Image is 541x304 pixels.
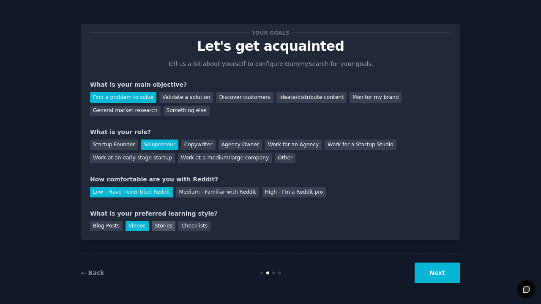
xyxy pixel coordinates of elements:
div: Stories [152,221,175,232]
div: What is your preferred learning style? [90,209,451,218]
div: Blog Posts [90,221,123,232]
div: What is your role? [90,128,451,137]
p: Tell us a bit about yourself to configure GummySearch for your goals. [164,60,377,68]
div: High - I'm a Reddit pro [262,187,326,197]
div: How comfortable are you with Reddit? [90,175,451,184]
div: Solopreneur [141,140,178,150]
div: Work for a Startup Studio [325,140,396,150]
div: Something else [164,106,210,116]
div: Checklists [178,221,210,232]
div: Work at a medium/large company [178,153,272,164]
div: Work at an early stage startup [90,153,175,164]
div: Validate a solution [159,92,213,103]
div: General market research [90,106,161,116]
div: Ideate/distribute content [276,92,347,103]
div: Low - Have never tried Reddit [90,187,173,197]
p: Let's get acquainted [90,39,451,54]
div: Copywriter [181,140,216,150]
div: Startup Founder [90,140,138,150]
div: Work for an Agency [265,140,322,150]
div: Monitor my brand [350,92,402,103]
div: Discover customers [216,92,273,103]
div: What is your main objective? [90,80,451,89]
div: Other [275,153,295,164]
div: Agency Owner [219,140,262,150]
div: Medium - Familiar with Reddit [176,187,259,197]
button: Next [415,263,460,283]
div: Find a problem to solve [90,92,156,103]
div: Videos [126,221,149,232]
span: Your goals [250,28,291,37]
a: ← Back [81,269,104,276]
